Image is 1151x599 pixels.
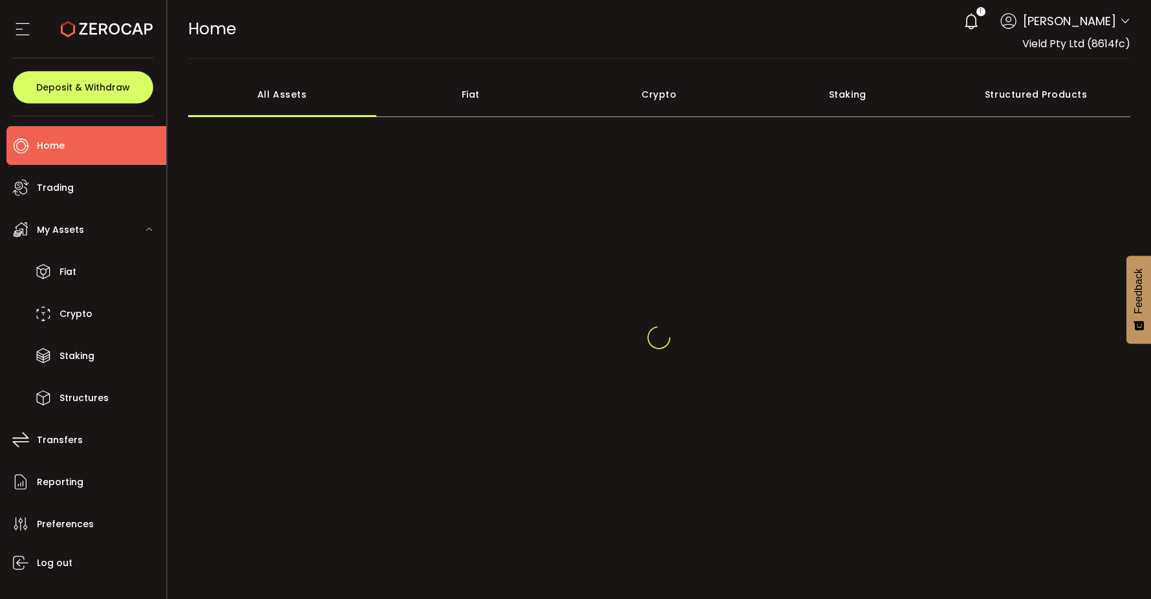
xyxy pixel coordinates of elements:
span: Home [188,17,236,40]
span: Preferences [37,515,94,534]
div: All Assets [188,72,377,117]
div: Structured Products [942,72,1131,117]
span: Vield Pty Ltd (8614fc) [1022,36,1130,51]
span: Crypto [59,305,92,323]
button: Deposit & Withdraw [13,71,153,103]
span: [PERSON_NAME] [1023,12,1116,30]
span: Structures [59,389,109,408]
div: Staking [753,72,942,117]
span: 1 [980,7,982,16]
div: Crypto [565,72,754,117]
span: Log out [37,554,72,572]
span: Trading [37,179,74,197]
span: Fiat [59,263,76,281]
button: Feedback - Show survey [1126,256,1151,343]
span: Home [37,136,65,155]
span: Reporting [37,473,83,492]
span: Transfers [37,431,83,450]
span: Feedback [1133,268,1145,314]
span: Deposit & Withdraw [36,83,130,92]
div: Fiat [376,72,565,117]
span: Staking [59,347,94,365]
span: My Assets [37,221,84,239]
